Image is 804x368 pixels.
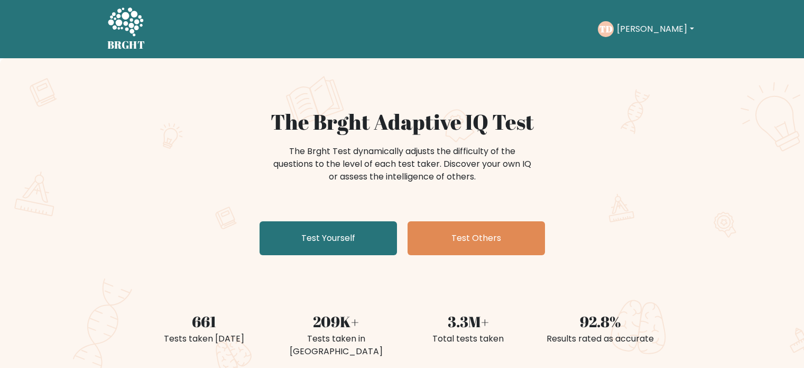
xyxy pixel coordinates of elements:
div: Total tests taken [409,333,528,345]
h1: The Brght Adaptive IQ Test [144,109,660,134]
div: Tests taken [DATE] [144,333,264,345]
a: BRGHT [107,4,145,54]
button: [PERSON_NAME] [614,22,697,36]
div: 661 [144,310,264,333]
a: Test Others [408,221,545,255]
div: Results rated as accurate [541,333,660,345]
div: The Brght Test dynamically adjusts the difficulty of the questions to the level of each test take... [270,145,534,183]
a: Test Yourself [260,221,397,255]
div: 92.8% [541,310,660,333]
text: TD [599,23,613,35]
div: 3.3M+ [409,310,528,333]
h5: BRGHT [107,39,145,51]
div: 209K+ [276,310,396,333]
div: Tests taken in [GEOGRAPHIC_DATA] [276,333,396,358]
